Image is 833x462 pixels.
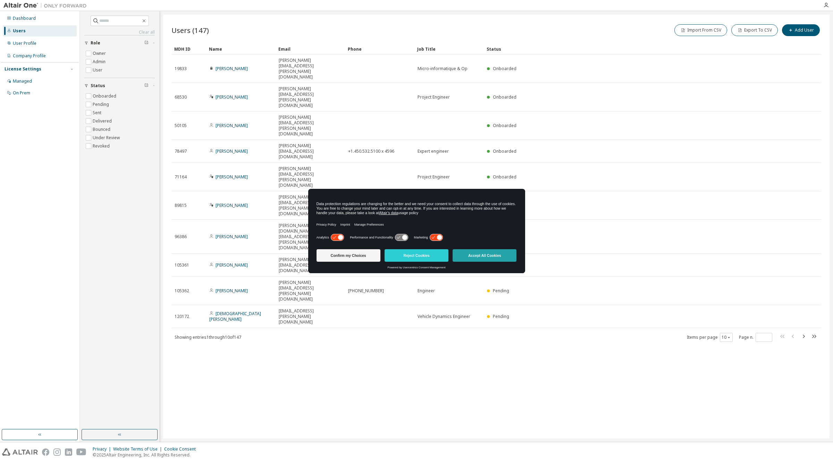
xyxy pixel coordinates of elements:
[42,448,49,456] img: facebook.svg
[216,234,248,240] a: [PERSON_NAME]
[216,94,248,100] a: [PERSON_NAME]
[674,24,727,36] button: Import From CSV
[65,448,72,456] img: linkedin.svg
[279,143,342,160] span: [PERSON_NAME][EMAIL_ADDRESS][DOMAIN_NAME]
[164,446,200,452] div: Cookie Consent
[53,448,61,456] img: instagram.svg
[175,334,241,340] span: Showing entries 1 through 10 of 147
[216,202,248,208] a: [PERSON_NAME]
[216,123,248,128] a: [PERSON_NAME]
[144,40,149,46] span: Clear filter
[13,90,30,96] div: On Prem
[13,41,36,46] div: User Profile
[739,333,772,342] span: Page n.
[493,94,516,100] span: Onboarded
[278,43,342,54] div: Email
[216,66,248,72] a: [PERSON_NAME]
[493,288,509,294] span: Pending
[175,123,187,128] span: 50105
[493,123,516,128] span: Onboarded
[175,66,187,72] span: 19833
[93,58,107,66] label: Admin
[91,83,105,89] span: Status
[279,58,342,80] span: [PERSON_NAME][EMAIL_ADDRESS][PERSON_NAME][DOMAIN_NAME]
[84,35,155,51] button: Role
[175,288,189,294] span: 105362
[91,40,100,46] span: Role
[175,94,187,100] span: 68530
[348,149,394,154] span: +1.450.532.5100 x 4596
[687,333,733,342] span: Items per page
[348,288,384,294] span: [PHONE_NUMBER]
[418,149,449,154] span: Expert engineer
[782,24,820,36] button: Add User
[279,115,342,137] span: [PERSON_NAME][EMAIL_ADDRESS][PERSON_NAME][DOMAIN_NAME]
[93,49,107,58] label: Owner
[175,149,187,154] span: 78497
[93,142,111,150] label: Revoked
[93,92,118,100] label: Onboarded
[13,28,26,34] div: Users
[417,43,481,54] div: Job Title
[113,446,164,452] div: Website Terms of Use
[418,66,468,72] span: Micro-informatique & Op
[209,43,273,54] div: Name
[175,262,189,268] span: 105361
[418,288,435,294] span: Engineer
[93,66,104,74] label: User
[76,448,86,456] img: youtube.svg
[13,53,46,59] div: Company Profile
[93,109,103,117] label: Sent
[13,16,36,21] div: Dashboard
[84,30,155,35] a: Clear all
[93,117,113,125] label: Delivered
[93,134,121,142] label: Under Review
[171,25,209,35] span: Users (147)
[279,223,342,251] span: [PERSON_NAME][DOMAIN_NAME][EMAIL_ADDRESS][PERSON_NAME][DOMAIN_NAME]
[216,288,248,294] a: [PERSON_NAME]
[418,174,450,180] span: Project Engineer
[418,94,450,100] span: Project Engineer
[175,314,189,319] span: 120172
[5,66,41,72] div: License Settings
[216,262,248,268] a: [PERSON_NAME]
[93,452,200,458] p: © 2025 Altair Engineering, Inc. All Rights Reserved.
[279,257,342,274] span: [PERSON_NAME][EMAIL_ADDRESS][DOMAIN_NAME]
[175,203,187,208] span: 89815
[209,311,261,322] a: [DEMOGRAPHIC_DATA][PERSON_NAME]
[731,24,778,36] button: Export To CSV
[216,148,248,154] a: [PERSON_NAME]
[144,83,149,89] span: Clear filter
[348,43,412,54] div: Phone
[279,280,342,302] span: [PERSON_NAME][EMAIL_ADDRESS][PERSON_NAME][DOMAIN_NAME]
[3,2,90,9] img: Altair One
[175,174,187,180] span: 71164
[175,234,187,240] span: 96386
[279,308,342,325] span: [EMAIL_ADDRESS][PERSON_NAME][DOMAIN_NAME]
[93,100,110,109] label: Pending
[2,448,38,456] img: altair_logo.svg
[174,43,203,54] div: MDH ID
[279,86,342,108] span: [PERSON_NAME][EMAIL_ADDRESS][PERSON_NAME][DOMAIN_NAME]
[493,148,516,154] span: Onboarded
[93,125,112,134] label: Bounced
[487,43,785,54] div: Status
[93,446,113,452] div: Privacy
[279,166,342,188] span: [PERSON_NAME][EMAIL_ADDRESS][PERSON_NAME][DOMAIN_NAME]
[493,66,516,72] span: Onboarded
[216,174,248,180] a: [PERSON_NAME]
[722,335,731,340] button: 10
[493,313,509,319] span: Pending
[493,174,516,180] span: Onboarded
[13,78,32,84] div: Managed
[279,194,342,217] span: [PERSON_NAME][EMAIL_ADDRESS][PERSON_NAME][DOMAIN_NAME]
[84,78,155,93] button: Status
[418,314,470,319] span: Vehicle Dynamics Engineer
